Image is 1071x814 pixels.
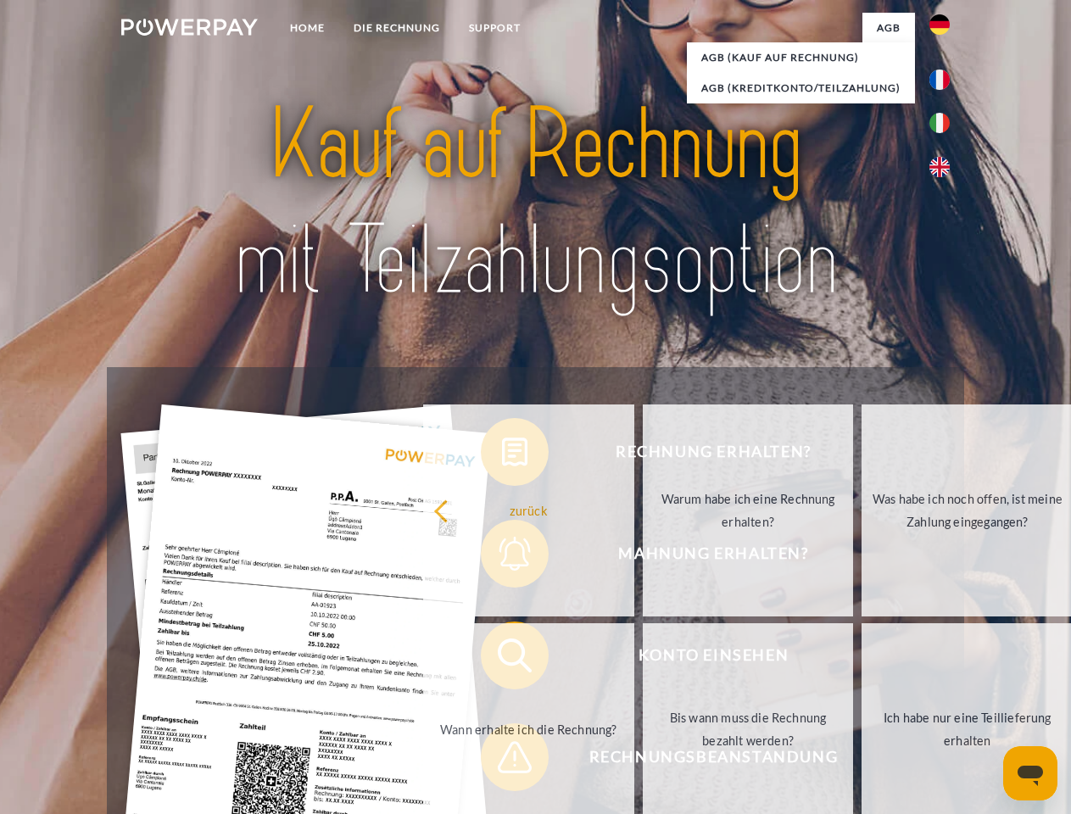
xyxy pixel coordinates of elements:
[162,81,909,325] img: title-powerpay_de.svg
[653,488,844,533] div: Warum habe ich eine Rechnung erhalten?
[929,14,950,35] img: de
[929,113,950,133] img: it
[687,42,915,73] a: AGB (Kauf auf Rechnung)
[433,499,624,521] div: zurück
[121,19,258,36] img: logo-powerpay-white.svg
[872,706,1063,752] div: Ich habe nur eine Teillieferung erhalten
[862,13,915,43] a: agb
[653,706,844,752] div: Bis wann muss die Rechnung bezahlt werden?
[276,13,339,43] a: Home
[339,13,455,43] a: DIE RECHNUNG
[1003,746,1057,800] iframe: Schaltfläche zum Öffnen des Messaging-Fensters
[872,488,1063,533] div: Was habe ich noch offen, ist meine Zahlung eingegangen?
[455,13,535,43] a: SUPPORT
[929,70,950,90] img: fr
[929,157,950,177] img: en
[687,73,915,103] a: AGB (Kreditkonto/Teilzahlung)
[433,717,624,740] div: Wann erhalte ich die Rechnung?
